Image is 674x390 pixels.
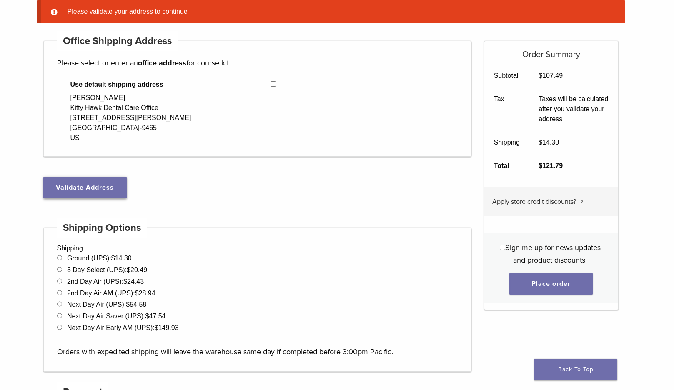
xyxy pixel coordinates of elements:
span: $ [126,301,130,308]
th: Tax [484,87,529,131]
span: $ [127,266,130,273]
span: $ [111,255,115,262]
h4: Office Shipping Address [57,31,178,51]
label: Next Day Air (UPS): [67,301,146,308]
bdi: 149.93 [155,324,179,331]
span: $ [155,324,158,331]
span: $ [539,72,542,79]
span: Use default shipping address [70,80,271,90]
label: 2nd Day Air (UPS): [67,278,144,285]
bdi: 107.49 [539,72,563,79]
label: 3 Day Select (UPS): [67,266,147,273]
span: $ [123,278,127,285]
span: $ [539,162,542,169]
span: Sign me up for news updates and product discounts! [505,243,601,265]
bdi: 28.94 [135,290,155,297]
p: Please select or enter an for course kit. [57,57,458,69]
bdi: 14.30 [111,255,132,262]
bdi: 121.79 [539,162,563,169]
label: 2nd Day Air AM (UPS): [67,290,155,297]
bdi: 24.43 [123,278,144,285]
th: Total [484,154,529,177]
div: Shipping [43,227,472,372]
label: Ground (UPS): [67,255,132,262]
input: Sign me up for news updates and product discounts! [500,245,505,250]
bdi: 20.49 [127,266,147,273]
a: Back To Top [534,359,617,380]
label: Next Day Air Early AM (UPS): [67,324,179,331]
li: Please validate your address to continue [64,7,611,17]
td: Taxes will be calculated after you validate your address [529,87,618,131]
th: Shipping [484,131,529,154]
div: [PERSON_NAME] Kitty Hawk Dental Care Office [STREET_ADDRESS][PERSON_NAME] [GEOGRAPHIC_DATA]-9465 US [70,93,191,143]
button: Place order [509,273,593,295]
bdi: 14.30 [539,139,559,146]
bdi: 47.54 [145,312,166,320]
span: Apply store credit discounts? [492,197,576,206]
h5: Order Summary [484,41,618,60]
img: caret.svg [580,199,584,203]
th: Subtotal [484,64,529,87]
span: $ [135,290,139,297]
p: Orders with expedited shipping will leave the warehouse same day if completed before 3:00pm Pacific. [57,333,458,358]
h4: Shipping Options [57,218,147,238]
span: $ [539,139,542,146]
strong: office address [138,58,186,67]
button: Validate Address [43,177,127,198]
label: Next Day Air Saver (UPS): [67,312,166,320]
bdi: 54.58 [126,301,146,308]
span: $ [145,312,149,320]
